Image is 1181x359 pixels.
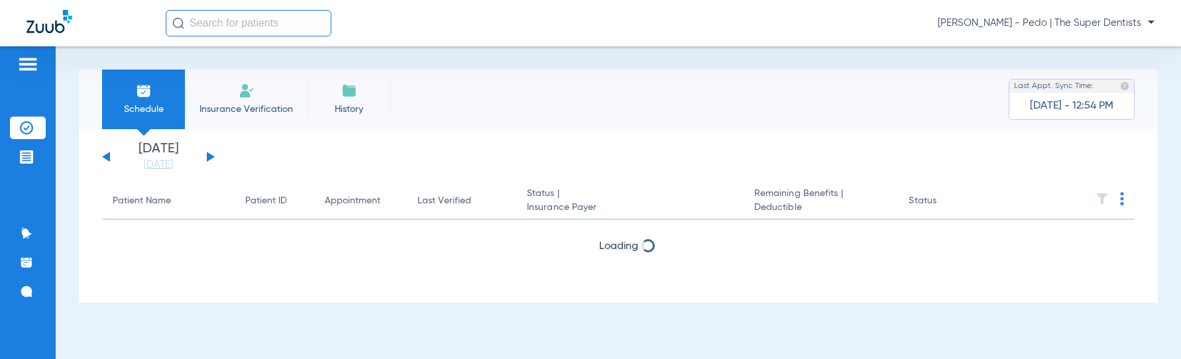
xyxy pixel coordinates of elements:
[239,83,254,99] img: Manual Insurance Verification
[938,17,1154,30] span: [PERSON_NAME] - Pedo | The Super Dentists
[898,183,987,220] th: Status
[341,83,357,99] img: History
[172,17,184,29] img: Search Icon
[418,194,471,208] div: Last Verified
[113,194,224,208] div: Patient Name
[166,10,331,36] input: Search for patients
[112,103,175,116] span: Schedule
[516,183,744,220] th: Status |
[136,83,152,99] img: Schedule
[1030,99,1113,113] span: [DATE] - 12:54 PM
[113,194,171,208] div: Patient Name
[1014,79,1094,93] span: Last Appt. Sync Time:
[27,10,72,33] img: Zuub Logo
[245,194,287,208] div: Patient ID
[119,142,198,172] li: [DATE]
[325,194,396,208] div: Appointment
[1120,192,1124,205] img: group-dot-blue.svg
[418,194,506,208] div: Last Verified
[744,183,899,220] th: Remaining Benefits |
[195,103,298,116] span: Insurance Verification
[317,103,380,116] span: History
[17,56,38,72] img: hamburger-icon
[245,194,304,208] div: Patient ID
[754,201,888,215] span: Deductible
[119,158,198,172] a: [DATE]
[1120,81,1129,91] img: last sync help info
[1096,192,1109,205] img: filter.svg
[599,241,638,252] span: Loading
[527,201,733,215] span: Insurance Payer
[325,194,380,208] div: Appointment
